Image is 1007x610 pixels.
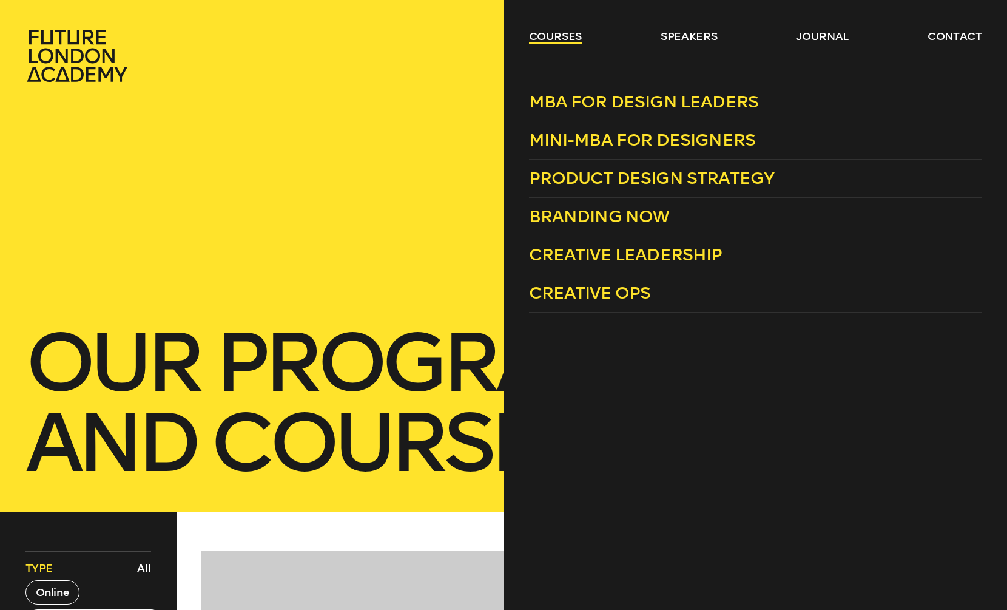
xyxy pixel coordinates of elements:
[529,29,582,44] a: courses
[529,160,982,198] a: Product Design Strategy
[529,130,756,150] span: Mini-MBA for Designers
[529,92,759,112] span: MBA for Design Leaders
[928,29,982,44] a: contact
[529,168,775,188] span: Product Design Strategy
[529,236,982,274] a: Creative Leadership
[661,29,717,44] a: speakers
[529,198,982,236] a: Branding Now
[529,274,982,313] a: Creative Ops
[529,206,670,226] span: Branding Now
[529,283,651,303] span: Creative Ops
[529,245,722,265] span: Creative Leadership
[796,29,849,44] a: journal
[529,83,982,121] a: MBA for Design Leaders
[529,121,982,160] a: Mini-MBA for Designers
